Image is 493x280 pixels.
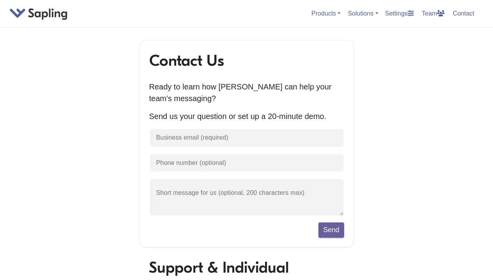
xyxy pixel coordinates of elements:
[311,10,341,17] a: Products
[450,7,477,20] a: Contact
[149,128,344,147] input: Business email (required)
[149,110,344,122] p: Send us your question or set up a 20-minute demo.
[318,222,344,237] button: Send
[348,10,378,17] a: Solutions
[419,7,448,20] a: Team
[149,154,344,173] input: Phone number (optional)
[149,81,344,104] p: Ready to learn how [PERSON_NAME] can help your team's messaging?
[149,51,344,70] h1: Contact Us
[382,7,417,20] a: Settings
